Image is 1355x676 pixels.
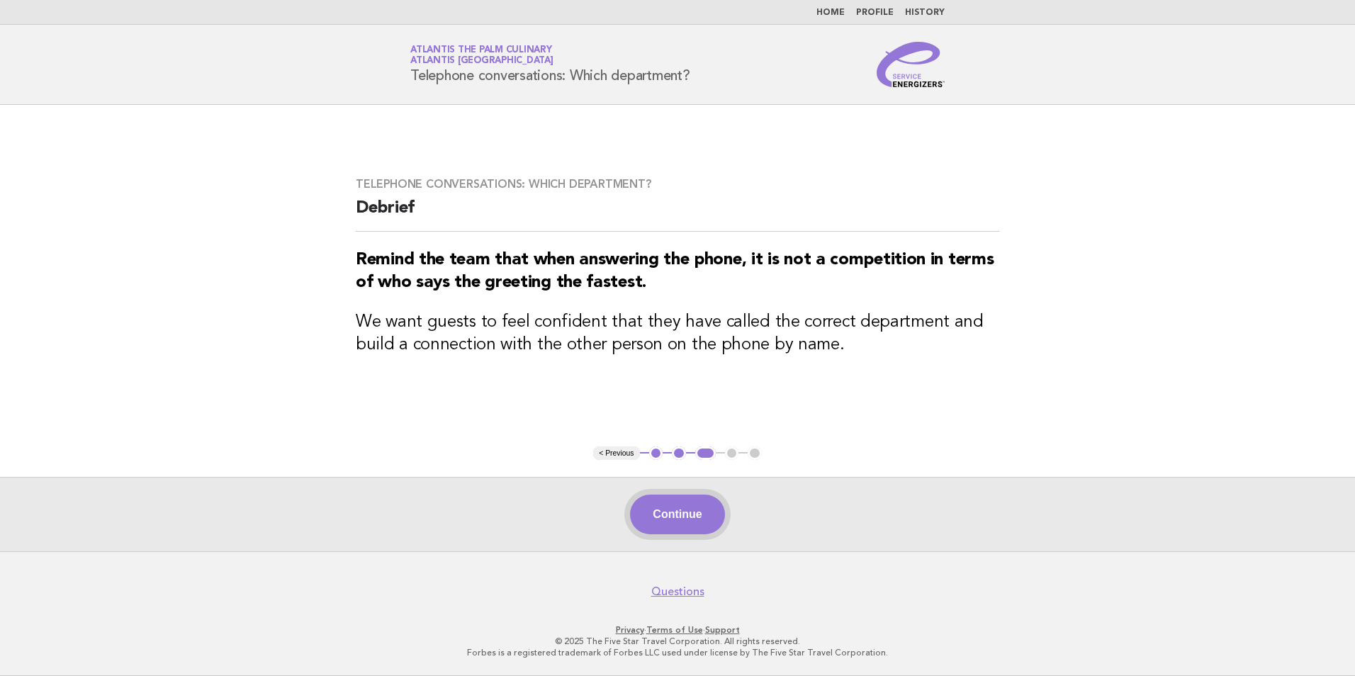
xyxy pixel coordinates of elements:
[410,45,553,65] a: Atlantis The Palm CulinaryAtlantis [GEOGRAPHIC_DATA]
[244,647,1111,658] p: Forbes is a registered trademark of Forbes LLC used under license by The Five Star Travel Corpora...
[672,446,686,461] button: 2
[410,57,553,66] span: Atlantis [GEOGRAPHIC_DATA]
[651,585,704,599] a: Questions
[356,311,999,356] h3: We want guests to feel confident that they have called the correct department and build a connect...
[649,446,663,461] button: 1
[905,9,945,17] a: History
[877,42,945,87] img: Service Energizers
[646,625,703,635] a: Terms of Use
[356,177,999,191] h3: Telephone conversations: Which department?
[244,624,1111,636] p: · ·
[695,446,716,461] button: 3
[593,446,639,461] button: < Previous
[616,625,644,635] a: Privacy
[630,495,724,534] button: Continue
[410,46,690,83] h1: Telephone conversations: Which department?
[356,197,999,232] h2: Debrief
[856,9,894,17] a: Profile
[356,252,994,291] strong: Remind the team that when answering the phone, it is not a competition in terms of who says the g...
[244,636,1111,647] p: © 2025 The Five Star Travel Corporation. All rights reserved.
[816,9,845,17] a: Home
[705,625,740,635] a: Support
